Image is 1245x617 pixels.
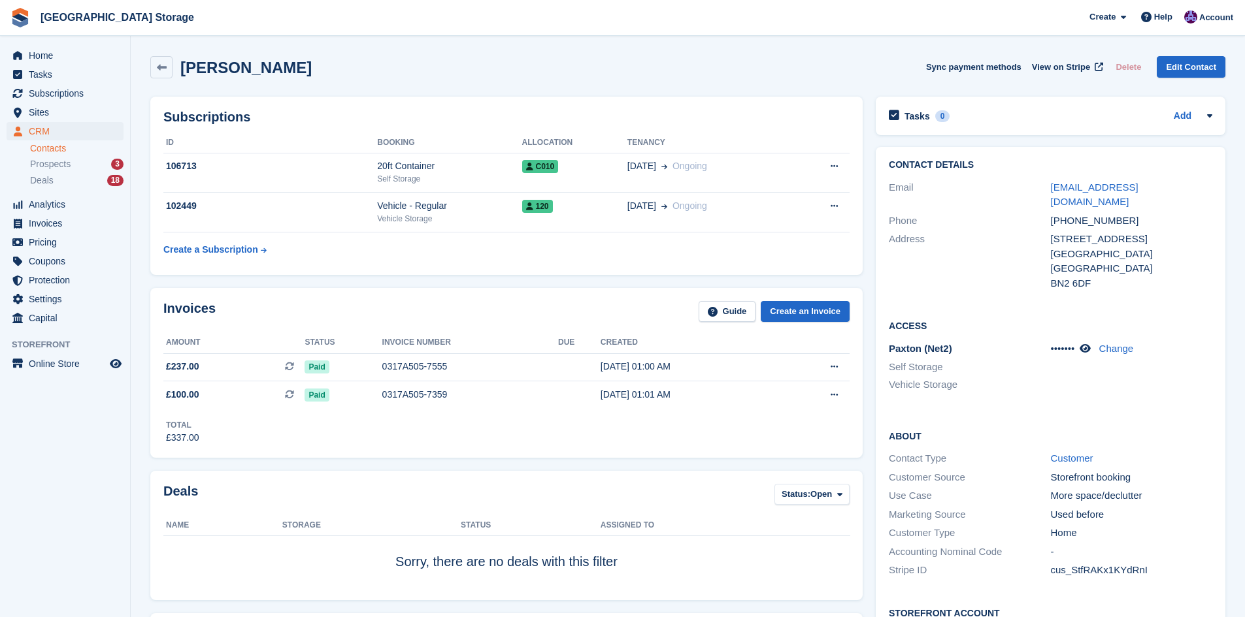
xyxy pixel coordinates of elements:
[1184,10,1197,24] img: Hollie Harvey
[1110,56,1146,78] button: Delete
[1051,507,1212,522] div: Used before
[558,332,601,353] th: Due
[627,133,793,153] th: Tenancy
[522,160,559,173] span: C010
[29,290,107,308] span: Settings
[163,133,377,153] th: ID
[1089,10,1116,24] span: Create
[7,309,124,327] a: menu
[889,526,1050,541] div: Customer Type
[377,159,522,173] div: 20ft Container
[30,174,124,187] a: Deals 18
[30,157,124,171] a: Prospects 3
[166,431,199,445] div: £337.00
[7,122,124,140] a: menu
[163,484,198,508] h2: Deals
[889,488,1050,503] div: Use Case
[108,356,124,372] a: Preview store
[29,103,107,121] span: Sites
[29,214,107,232] span: Invoices
[163,515,282,536] th: Name
[10,8,30,27] img: stora-icon-8386f47178a22dfd0bd8f6a31ec36ba5ce8667c1dd55bd0f319d3a0aa187defe.svg
[163,110,850,125] h2: Subscriptions
[926,56,1021,78] button: Sync payment methods
[1051,488,1212,503] div: More space/declutter
[905,110,930,122] h2: Tasks
[7,290,124,308] a: menu
[163,199,377,213] div: 102449
[1099,343,1134,354] a: Change
[107,175,124,186] div: 18
[382,360,558,373] div: 0317A505-7555
[377,173,522,185] div: Self Storage
[889,180,1050,210] div: Email
[1051,247,1212,262] div: [GEOGRAPHIC_DATA]
[29,252,107,270] span: Coupons
[889,377,1050,392] li: Vehicle Storage
[774,484,850,505] button: Status: Open
[163,332,305,353] th: Amount
[7,103,124,121] a: menu
[30,174,54,187] span: Deals
[7,355,124,373] a: menu
[29,195,107,214] span: Analytics
[889,429,1212,442] h2: About
[889,319,1212,332] h2: Access
[29,65,107,84] span: Tasks
[761,301,850,323] a: Create an Invoice
[1051,470,1212,485] div: Storefront booking
[29,122,107,140] span: CRM
[522,200,553,213] span: 120
[7,252,124,270] a: menu
[29,84,107,103] span: Subscriptions
[1051,232,1212,247] div: [STREET_ADDRESS]
[163,243,258,257] div: Create a Subscription
[672,200,707,211] span: Ongoing
[29,233,107,251] span: Pricing
[29,355,107,373] span: Online Store
[461,515,601,536] th: Status
[889,343,952,354] span: Paxton (Net2)
[111,159,124,170] div: 3
[1032,61,1090,74] span: View on Stripe
[601,332,780,353] th: Created
[7,271,124,289] a: menu
[166,388,199,402] span: £100.00
[627,159,656,173] span: [DATE]
[29,271,107,289] span: Protection
[699,301,756,323] a: Guide
[522,133,627,153] th: Allocation
[1027,56,1106,78] a: View on Stripe
[305,360,329,373] span: Paid
[935,110,950,122] div: 0
[382,332,558,353] th: Invoice number
[377,213,522,225] div: Vehicle Storage
[29,309,107,327] span: Capital
[889,360,1050,375] li: Self Storage
[810,488,832,501] span: Open
[1051,563,1212,578] div: cus_StfRAKx1KYdRnI
[1051,214,1212,229] div: [PHONE_NUMBER]
[1051,452,1093,464] a: Customer
[1051,545,1212,560] div: -
[1051,526,1212,541] div: Home
[163,159,377,173] div: 106713
[377,133,522,153] th: Booking
[601,360,780,373] div: [DATE] 01:00 AM
[889,160,1212,170] h2: Contact Details
[7,65,124,84] a: menu
[889,563,1050,578] div: Stripe ID
[7,233,124,251] a: menu
[889,545,1050,560] div: Accounting Nominal Code
[163,238,267,262] a: Create a Subscription
[627,199,656,213] span: [DATE]
[305,388,329,402] span: Paid
[7,46,124,65] a: menu
[1157,56,1225,78] a: Edit Contact
[601,515,850,536] th: Assigned to
[782,488,810,501] span: Status:
[7,84,124,103] a: menu
[889,214,1050,229] div: Phone
[7,214,124,232] a: menu
[377,199,522,213] div: Vehicle - Regular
